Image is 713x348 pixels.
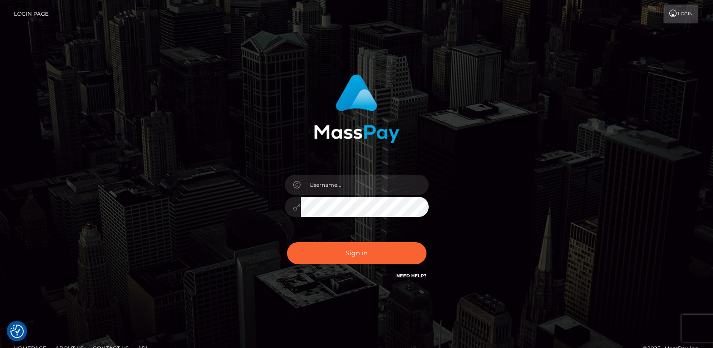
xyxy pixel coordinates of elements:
img: Revisit consent button [10,325,24,338]
a: Login Page [14,5,49,23]
a: Need Help? [396,273,426,279]
img: MassPay Login [314,74,399,143]
button: Consent Preferences [10,325,24,338]
button: Sign in [287,242,426,264]
input: Username... [301,175,429,195]
a: Login [664,5,698,23]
